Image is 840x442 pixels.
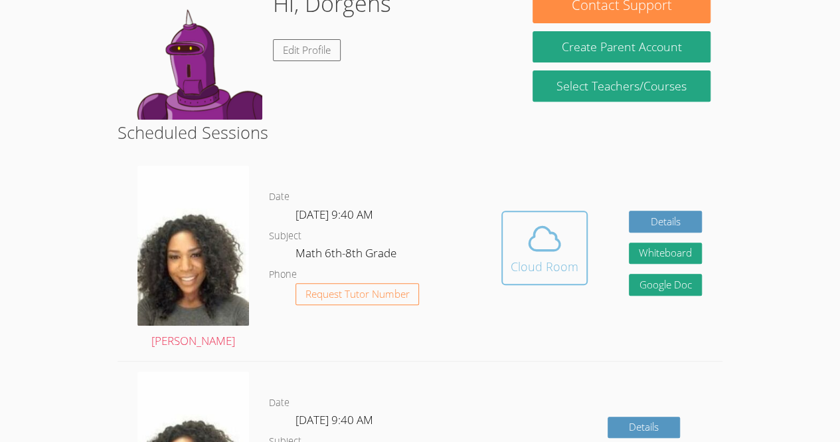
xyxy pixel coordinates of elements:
[269,395,290,411] dt: Date
[137,166,249,351] a: [PERSON_NAME]
[273,39,341,61] a: Edit Profile
[533,31,710,62] button: Create Parent Account
[629,211,702,233] a: Details
[295,207,373,222] span: [DATE] 9:40 AM
[629,274,702,296] a: Google Doc
[269,189,290,205] dt: Date
[608,417,681,439] a: Details
[629,243,702,265] button: Whiteboard
[511,257,578,276] div: Cloud Room
[118,120,722,145] h2: Scheduled Sessions
[295,283,420,305] button: Request Tutor Number
[501,211,588,285] button: Cloud Room
[305,289,410,299] span: Request Tutor Number
[137,166,249,326] img: avatar.png
[295,244,399,267] dd: Math 6th-8th Grade
[533,70,710,102] a: Select Teachers/Courses
[269,228,301,245] dt: Subject
[295,412,373,427] span: [DATE] 9:40 AM
[269,267,297,283] dt: Phone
